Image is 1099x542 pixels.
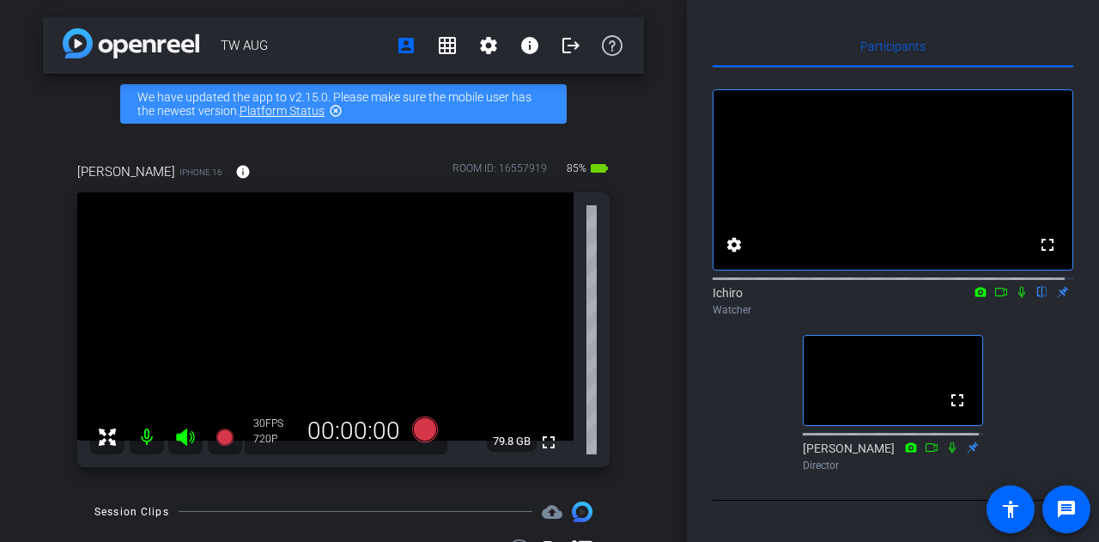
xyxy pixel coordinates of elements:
mat-icon: logout [561,35,581,56]
mat-icon: highlight_off [329,104,343,118]
mat-icon: battery_std [589,158,610,179]
mat-icon: fullscreen [538,432,559,453]
span: Participants [860,40,926,52]
div: Watcher [713,302,1073,318]
div: ROOM ID: 16557919 [452,161,547,186]
div: We have updated the app to v2.15.0. Please make sure the mobile user has the newest version. [120,84,567,124]
mat-icon: info [235,164,251,180]
mat-icon: cloud_upload [542,502,562,522]
div: 00:00:00 [296,417,411,446]
mat-icon: fullscreen [1037,234,1058,255]
img: Session clips [572,502,592,522]
span: 79.8 GB [487,431,537,452]
mat-icon: info [519,35,540,56]
span: 85% [564,155,589,182]
span: TW AUG [221,28,386,63]
mat-icon: account_box [396,35,416,56]
span: iPhone 16 [179,166,222,179]
span: Destinations for your clips [542,502,562,522]
mat-icon: fullscreen [947,390,968,411]
div: Director [803,458,983,473]
mat-icon: flip [1032,283,1053,299]
div: Ichiro [713,284,1073,318]
img: app-logo [63,28,199,58]
span: [PERSON_NAME] [77,162,175,181]
mat-icon: grid_on [437,35,458,56]
span: FPS [265,417,283,429]
mat-icon: settings [478,35,499,56]
div: 720P [253,432,296,446]
div: Session Clips [94,503,169,521]
mat-icon: settings [724,234,744,255]
div: [PERSON_NAME] [803,440,983,473]
mat-icon: message [1056,499,1077,520]
mat-icon: accessibility [1000,499,1021,520]
a: Platform Status [240,104,325,118]
div: 30 [253,417,296,430]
